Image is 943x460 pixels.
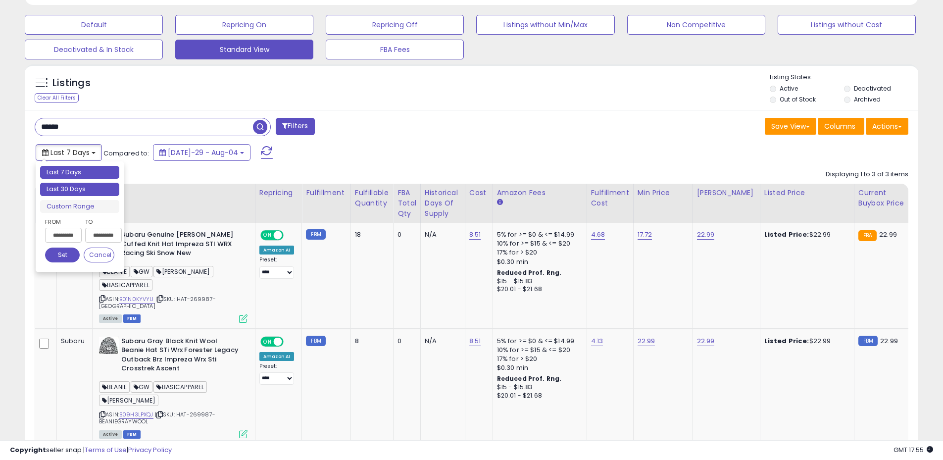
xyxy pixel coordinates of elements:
div: 0 [397,337,413,346]
a: 4.68 [591,230,605,240]
div: Amazon AI [259,246,294,255]
div: Fulfillment [306,188,346,198]
b: Listed Price: [764,336,809,346]
label: Deactivated [854,84,891,93]
span: ON [261,231,274,240]
div: [PERSON_NAME] [697,188,756,198]
div: 10% for >= $15 & <= $20 [497,346,579,355]
b: Subaru Genuine [PERSON_NAME] Cuffed Knit Hat Impreza STI WRX Racing Ski Snow New [121,230,242,260]
span: All listings currently available for purchase on Amazon [99,314,122,323]
button: FBA Fees [326,40,464,59]
a: 4.13 [591,336,603,346]
a: 22.99 [697,230,715,240]
span: All listings currently available for purchase on Amazon [99,430,122,439]
button: Columns [818,118,864,135]
b: Subaru Gray Black Knit Wool Beanie Hat STi Wrx Forester Legacy Outback Brz Impreza Wrx Sti Crosst... [121,337,242,376]
b: Reduced Prof. Rng. [497,374,562,383]
span: [PERSON_NAME] [99,395,158,406]
div: Fulfillable Quantity [355,188,389,208]
div: 17% for > $20 [497,355,579,363]
span: [PERSON_NAME] [153,266,213,277]
button: Standard View [175,40,313,59]
small: FBM [858,336,878,346]
button: Listings without Min/Max [476,15,614,35]
div: Current Buybox Price [858,188,909,208]
div: 5% for >= $0 & <= $14.99 [497,230,579,239]
button: Deactivated & In Stock [25,40,163,59]
label: Out of Stock [780,95,816,103]
div: N/A [425,337,457,346]
button: Filters [276,118,314,135]
button: Cancel [84,248,114,262]
strong: Copyright [10,445,46,455]
button: Repricing Off [326,15,464,35]
div: Fulfillment Cost [591,188,629,208]
div: $22.99 [764,230,846,239]
div: Clear All Filters [35,93,79,102]
li: Last 30 Days [40,183,119,196]
button: Set [45,248,80,262]
div: 0 [397,230,413,239]
button: Save View [765,118,816,135]
span: BASICAPPAREL [153,381,207,393]
small: FBA [858,230,877,241]
button: Last 7 Days [36,144,102,161]
div: Amazon AI [259,352,294,361]
div: $20.01 - $21.68 [497,285,579,294]
div: Min Price [638,188,689,198]
div: Title [97,188,251,198]
div: 17% for > $20 [497,248,579,257]
div: Historical Days Of Supply [425,188,461,219]
div: Listed Price [764,188,850,198]
a: 17.72 [638,230,652,240]
div: 8 [355,337,386,346]
button: Listings without Cost [778,15,916,35]
span: FBM [123,314,141,323]
a: 22.99 [697,336,715,346]
a: 8.51 [469,230,481,240]
div: N/A [425,230,457,239]
span: 22.99 [879,230,897,239]
div: Cost [469,188,489,198]
div: $20.01 - $21.68 [497,392,579,400]
a: B01N0KYVYU [119,295,154,304]
button: Repricing On [175,15,313,35]
div: seller snap | | [10,446,172,455]
span: GW [131,381,152,393]
span: [DATE]-29 - Aug-04 [168,148,238,157]
a: B09H3LPXQJ [119,410,153,419]
li: Custom Range [40,200,119,213]
div: Displaying 1 to 3 of 3 items [826,170,908,179]
div: FBA Total Qty [397,188,416,219]
a: 22.99 [638,336,655,346]
span: | SKU: HAT-269987-BEANIEGRAYWOOL [99,410,215,425]
h5: Listings [52,76,91,90]
span: 2025-08-12 17:55 GMT [893,445,933,455]
b: Reduced Prof. Rng. [497,268,562,277]
span: BASICAPPAREL [99,279,152,291]
div: 10% for >= $15 & <= $20 [497,239,579,248]
div: $0.30 min [497,257,579,266]
span: Columns [824,121,855,131]
small: FBM [306,229,325,240]
div: 18 [355,230,386,239]
span: FBM [123,430,141,439]
div: $0.30 min [497,363,579,372]
li: Last 7 Days [40,166,119,179]
span: OFF [282,337,298,346]
label: From [45,217,80,227]
a: 8.51 [469,336,481,346]
div: Amazon Fees [497,188,583,198]
label: Archived [854,95,881,103]
small: Amazon Fees. [497,198,503,207]
img: 61Y3kiVXA6L._SL40_.jpg [99,337,119,354]
button: Actions [866,118,908,135]
span: ON [261,337,274,346]
span: OFF [282,231,298,240]
small: FBM [306,336,325,346]
label: Active [780,84,798,93]
div: Repricing [259,188,298,198]
div: Preset: [259,256,295,279]
a: Terms of Use [85,445,127,455]
p: Listing States: [770,73,918,82]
